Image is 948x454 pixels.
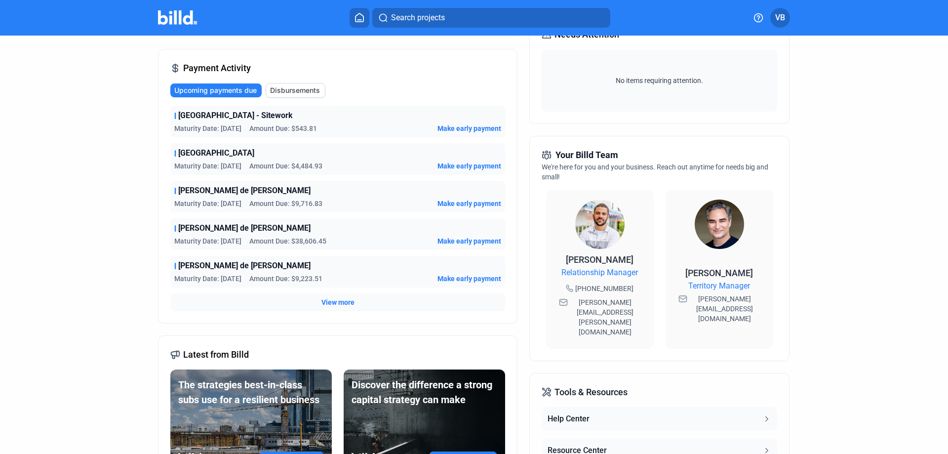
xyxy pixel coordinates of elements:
[770,8,790,28] button: VB
[570,297,641,337] span: [PERSON_NAME][EMAIL_ADDRESS][PERSON_NAME][DOMAIN_NAME]
[695,200,744,249] img: Territory Manager
[775,12,785,24] span: VB
[174,274,241,284] span: Maturity Date: [DATE]
[566,254,633,265] span: [PERSON_NAME]
[174,199,241,208] span: Maturity Date: [DATE]
[174,236,241,246] span: Maturity Date: [DATE]
[178,185,311,197] span: [PERSON_NAME] de [PERSON_NAME]
[542,163,768,181] span: We're here for you and your business. Reach out anytime for needs big and small!
[266,83,325,98] button: Disbursements
[372,8,610,28] button: Search projects
[554,385,628,399] span: Tools & Resources
[270,85,320,95] span: Disbursements
[249,161,322,171] span: Amount Due: $4,484.93
[575,284,633,293] span: [PHONE_NUMBER]
[183,61,251,75] span: Payment Activity
[688,280,750,292] span: Territory Manager
[174,161,241,171] span: Maturity Date: [DATE]
[178,222,311,234] span: [PERSON_NAME] de [PERSON_NAME]
[546,76,773,85] span: No items requiring attention.
[391,12,445,24] span: Search projects
[321,297,355,307] button: View more
[437,124,501,133] button: Make early payment
[575,200,625,249] img: Relationship Manager
[548,413,590,425] div: Help Center
[158,10,197,25] img: Billd Company Logo
[437,236,501,246] button: Make early payment
[178,110,293,122] span: [GEOGRAPHIC_DATA] - Sitework
[437,161,501,171] button: Make early payment
[437,274,501,284] button: Make early payment
[178,147,254,159] span: [GEOGRAPHIC_DATA]
[685,268,753,278] span: [PERSON_NAME]
[249,236,326,246] span: Amount Due: $38,606.45
[249,199,322,208] span: Amount Due: $9,716.83
[689,294,760,324] span: [PERSON_NAME][EMAIL_ADDRESS][DOMAIN_NAME]
[542,407,777,431] button: Help Center
[249,124,317,133] span: Amount Due: $543.81
[555,148,618,162] span: Your Billd Team
[178,377,324,407] div: The strategies best-in-class subs use for a resilient business
[174,124,241,133] span: Maturity Date: [DATE]
[178,260,311,272] span: [PERSON_NAME] de [PERSON_NAME]
[170,83,262,97] button: Upcoming payments due
[183,348,249,362] span: Latest from Billd
[561,267,638,279] span: Relationship Manager
[249,274,322,284] span: Amount Due: $9,223.51
[174,85,257,95] span: Upcoming payments due
[437,199,501,208] button: Make early payment
[352,377,497,407] div: Discover the difference a strong capital strategy can make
